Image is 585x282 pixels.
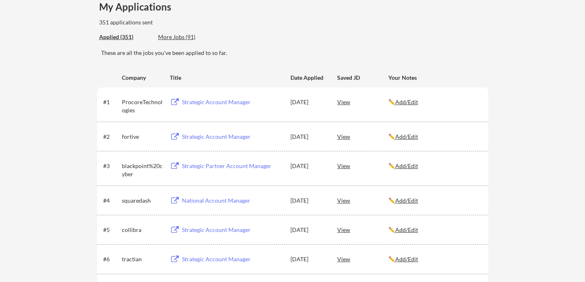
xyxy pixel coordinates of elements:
[103,197,119,205] div: #4
[122,162,162,178] div: blackpoint%20cyber
[182,197,283,205] div: National Account Manager
[395,197,418,204] u: Add/Edit
[395,162,418,169] u: Add/Edit
[388,162,481,170] div: ✏️
[290,255,326,263] div: [DATE]
[122,226,162,234] div: collibra
[395,256,418,262] u: Add/Edit
[170,74,283,82] div: Title
[122,98,162,114] div: ProcoreTechnologies
[122,74,162,82] div: Company
[337,193,388,208] div: View
[182,255,283,263] div: Strategic Account Manager
[99,18,256,26] div: 351 applications sent
[290,226,326,234] div: [DATE]
[388,133,481,141] div: ✏️
[337,94,388,109] div: View
[182,226,283,234] div: Strategic Account Manager
[337,129,388,144] div: View
[395,133,418,140] u: Add/Edit
[122,197,162,205] div: squaredash
[290,98,326,106] div: [DATE]
[182,98,283,106] div: Strategic Account Manager
[388,98,481,106] div: ✏️
[290,162,326,170] div: [DATE]
[103,255,119,263] div: #6
[388,74,481,82] div: Your Notes
[337,70,388,85] div: Saved JD
[337,251,388,266] div: View
[99,2,180,12] div: My Applications
[158,33,218,41] div: More Jobs (91)
[122,133,162,141] div: fortive
[103,133,119,141] div: #2
[103,98,119,106] div: #1
[103,226,119,234] div: #5
[337,222,388,237] div: View
[388,226,481,234] div: ✏️
[395,98,418,105] u: Add/Edit
[122,255,162,263] div: tractian
[99,33,152,41] div: Applied (351)
[182,162,283,170] div: Strategic Partner Account Manager
[103,162,119,170] div: #3
[395,226,418,233] u: Add/Edit
[182,133,283,141] div: Strategic Account Manager
[388,255,481,263] div: ✏️
[337,158,388,173] div: View
[158,33,218,42] div: These are job applications we think you'd be a good fit for, but couldn't apply you to automatica...
[388,197,481,205] div: ✏️
[101,49,488,57] div: These are all the jobs you've been applied to so far.
[290,197,326,205] div: [DATE]
[290,74,326,82] div: Date Applied
[99,33,152,42] div: These are all the jobs you've been applied to so far.
[290,133,326,141] div: [DATE]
